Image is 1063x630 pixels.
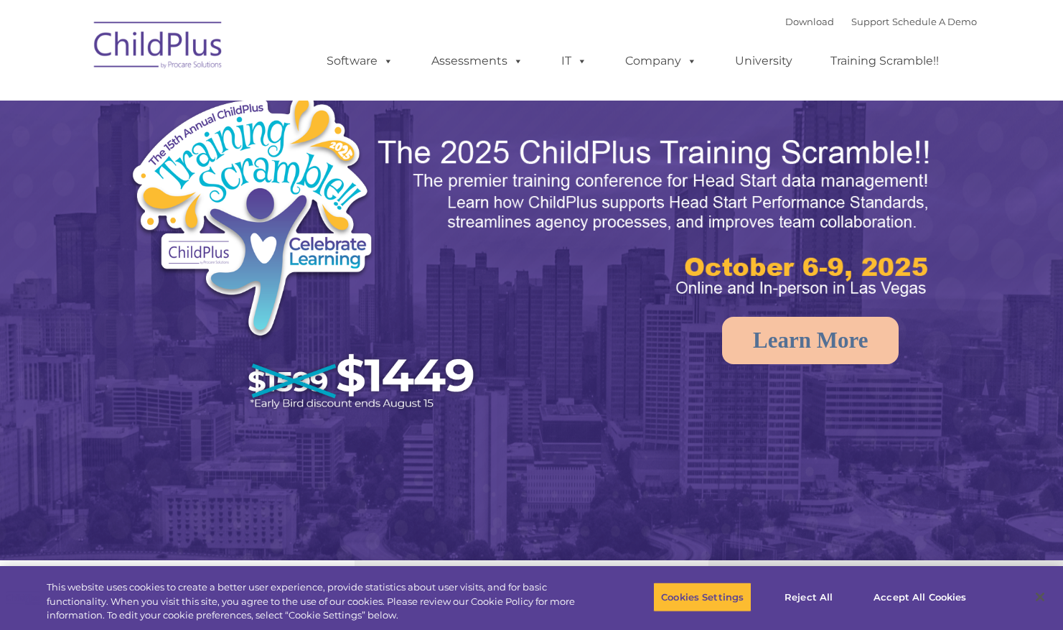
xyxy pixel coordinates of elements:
img: ChildPlus by Procare Solutions [87,11,230,83]
font: | [785,16,977,27]
a: IT [547,47,601,75]
a: Support [851,16,889,27]
button: Close [1024,581,1056,613]
a: University [721,47,807,75]
a: Company [611,47,711,75]
button: Accept All Cookies [866,582,974,612]
button: Reject All [764,582,853,612]
a: Schedule A Demo [892,16,977,27]
a: Training Scramble!! [816,47,953,75]
button: Cookies Settings [653,582,751,612]
a: Download [785,16,834,27]
a: Software [312,47,408,75]
a: Learn More [722,317,899,364]
div: This website uses cookies to create a better user experience, provide statistics about user visit... [47,580,585,623]
a: Assessments [417,47,538,75]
